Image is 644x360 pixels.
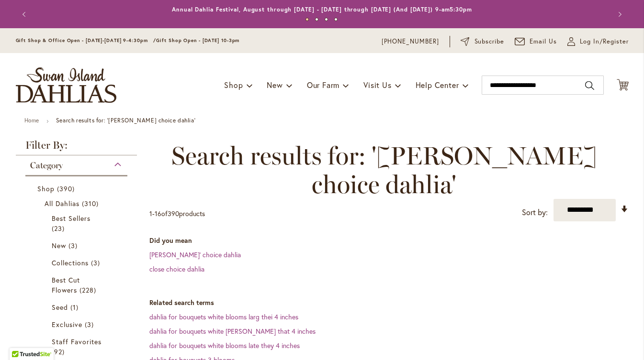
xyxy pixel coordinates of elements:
[149,250,241,259] a: [PERSON_NAME]' choice dahlia
[16,67,116,103] a: store logo
[363,80,391,90] span: Visit Us
[85,319,96,329] span: 3
[52,258,104,268] a: Collections
[52,337,102,346] span: Staff Favorites
[52,275,80,295] span: Best Cut Flowers
[52,241,66,250] span: New
[45,199,80,208] span: All Dahlias
[37,184,55,193] span: Shop
[91,258,102,268] span: 3
[156,37,239,44] span: Gift Shop Open - [DATE] 10-3pm
[24,117,39,124] a: Home
[149,298,629,307] dt: Related search terms
[52,303,68,312] span: Seed
[52,275,104,295] a: Best Cut Flowers
[149,236,629,245] dt: Did you mean
[52,320,82,329] span: Exclusive
[267,80,282,90] span: New
[149,264,204,273] a: close choice dahlia
[461,37,504,46] a: Subscribe
[52,337,104,357] a: Staff Favorites
[149,341,300,350] a: dahlia for bouquets white blooms late they 4 inches
[16,37,157,44] span: Gift Shop & Office Open - [DATE]-[DATE] 9-4:30pm /
[16,140,137,155] strong: Filter By:
[52,240,104,251] a: New
[37,184,118,194] a: Shop
[155,209,161,218] span: 16
[52,258,89,267] span: Collections
[45,198,111,208] a: All Dahlias
[315,18,318,21] button: 2 of 4
[382,37,440,46] a: [PHONE_NUMBER]
[475,37,505,46] span: Subscribe
[149,206,205,221] p: - of products
[79,285,99,295] span: 228
[52,223,67,233] span: 23
[172,6,472,13] a: Annual Dahlia Festival, August through [DATE] - [DATE] through [DATE] (And [DATE]) 9-am5:30pm
[580,37,629,46] span: Log In/Register
[224,80,243,90] span: Shop
[168,209,179,218] span: 390
[52,319,104,329] a: Exclusive
[52,302,104,312] a: Seed
[68,240,80,251] span: 3
[82,198,101,208] span: 310
[57,184,77,194] span: 390
[305,18,309,21] button: 1 of 4
[416,80,459,90] span: Help Center
[56,117,195,124] strong: Search results for: '[PERSON_NAME] choice dahlia'
[52,347,67,357] span: 92
[567,37,629,46] a: Log In/Register
[52,214,91,223] span: Best Sellers
[149,209,152,218] span: 1
[530,37,557,46] span: Email Us
[149,142,619,199] span: Search results for: '[PERSON_NAME] choice dahlia'
[30,160,63,171] span: Category
[325,18,328,21] button: 3 of 4
[52,213,104,233] a: Best Sellers
[334,18,338,21] button: 4 of 4
[610,5,629,24] button: Next
[16,5,35,24] button: Previous
[307,80,339,90] span: Our Farm
[70,302,81,312] span: 1
[149,312,298,321] a: dahlia for bouquets white blooms larg thei 4 inches
[522,204,548,221] label: Sort by:
[149,327,316,336] a: dahlia for bouquets white [PERSON_NAME] that 4 inches
[515,37,557,46] a: Email Us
